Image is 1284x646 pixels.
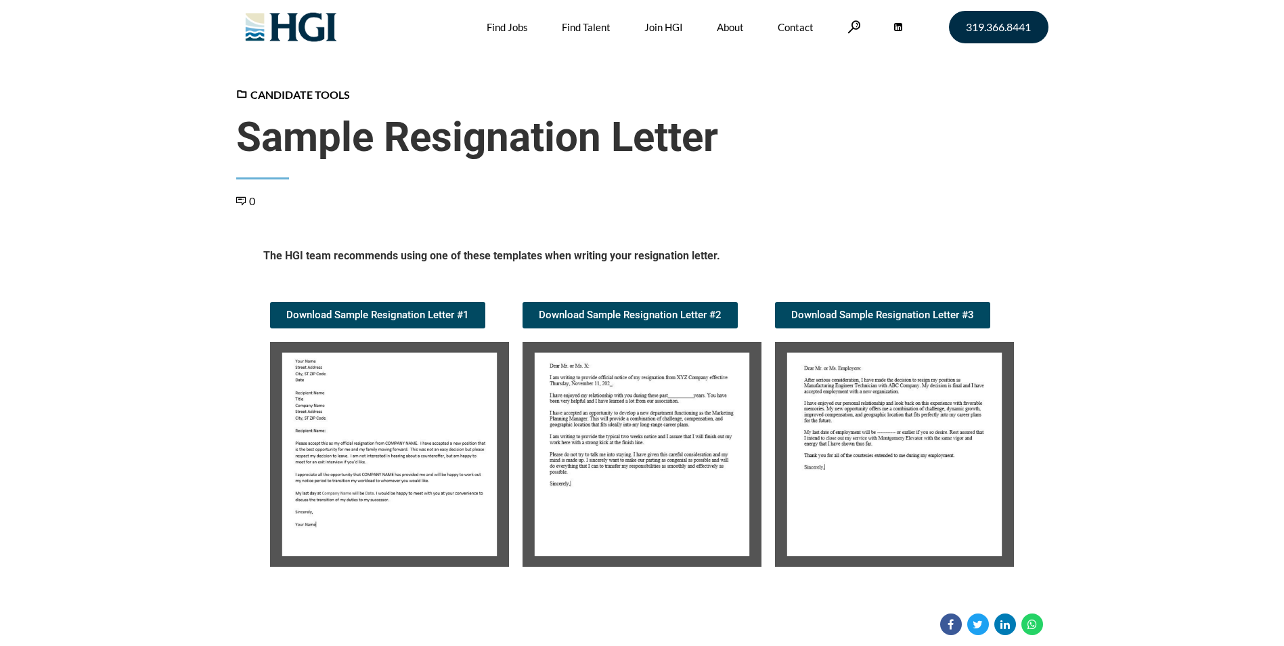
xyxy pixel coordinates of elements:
span: Download Sample Resignation Letter #2 [539,310,722,320]
a: 319.366.8441 [949,11,1048,43]
span: 319.366.8441 [966,22,1031,33]
a: Share on Twitter [967,613,989,635]
a: Download Sample Resignation Letter #3 [775,302,990,328]
span: Download Sample Resignation Letter #3 [791,310,974,320]
a: Share on Linkedin [994,613,1016,635]
a: Share on Facebook [940,613,962,635]
a: 0 [236,194,255,207]
span: Sample Resignation Letter [236,113,1048,162]
span: Download Sample Resignation Letter #1 [286,310,469,320]
a: Search [847,20,861,33]
a: Candidate Tools [236,88,350,101]
a: Share on WhatsApp [1021,613,1043,635]
h5: The HGI team recommends using one of these templates when writing your resignation letter. [263,249,1021,268]
a: Download Sample Resignation Letter #1 [270,302,485,328]
a: Download Sample Resignation Letter #2 [523,302,738,328]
